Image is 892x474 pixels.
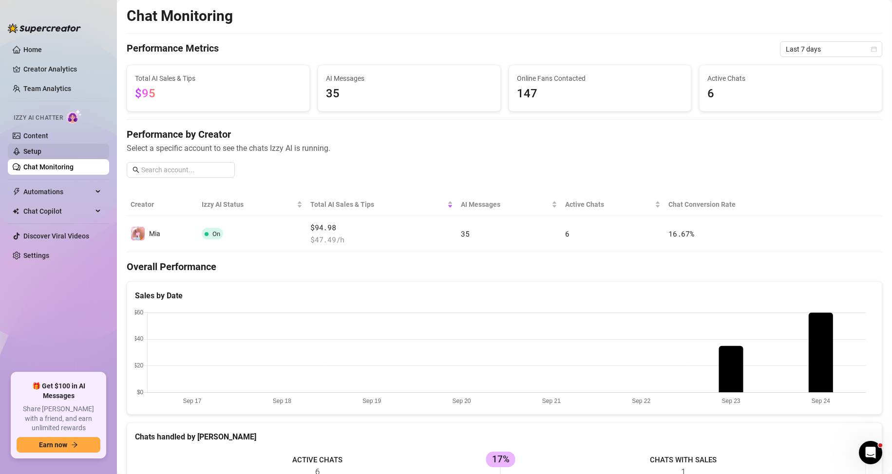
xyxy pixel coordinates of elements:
span: Earn now [39,441,67,449]
iframe: Intercom live chat [859,441,882,464]
span: $95 [135,87,155,100]
a: Chat Monitoring [23,163,74,171]
span: Izzy AI Chatter [14,113,63,123]
th: Active Chats [561,193,664,216]
span: 35 [326,85,493,103]
span: AI Messages [326,73,493,84]
th: Creator [127,193,198,216]
span: $94.98 [310,222,453,234]
h4: Overall Performance [127,260,882,273]
a: Team Analytics [23,85,71,92]
img: Chat Copilot [13,208,19,215]
span: Total AI Sales & Tips [135,73,302,84]
span: 6 [565,229,569,238]
span: Online Fans Contacted [517,73,683,84]
th: AI Messages [457,193,561,216]
th: Total AI Sales & Tips [306,193,457,216]
span: search [133,166,139,173]
a: Discover Viral Videos [23,232,89,240]
span: Share [PERSON_NAME] with a friend, and earn unlimited rewards [17,404,100,433]
span: Select a specific account to see the chats Izzy AI is running. [127,142,882,154]
th: Izzy AI Status [198,193,306,216]
span: Active Chats [565,199,653,210]
img: AI Chatter [67,109,82,124]
button: Earn nowarrow-right [17,437,100,453]
span: 147 [517,85,683,103]
span: Chat Copilot [23,203,93,219]
span: calendar [871,46,877,52]
span: 35 [461,229,469,238]
img: Mia [131,227,145,240]
span: On [212,230,220,237]
span: 6 [707,85,874,103]
span: Mia [149,230,160,237]
span: thunderbolt [13,188,20,196]
th: Chat Conversion Rate [664,193,807,216]
span: $ 47.49 /h [310,234,453,246]
a: Home [23,46,42,54]
span: AI Messages [461,199,550,210]
div: Chats handled by [PERSON_NAME] [135,431,874,443]
input: Search account... [141,164,229,175]
div: Sales by Date [135,290,874,302]
h4: Performance by Creator [127,128,882,141]
span: Last 7 days [786,42,876,56]
span: 🎁 Get $100 in AI Messages [17,382,100,401]
span: 16.67 % [668,229,694,238]
a: Setup [23,147,41,155]
h4: Performance Metrics [127,41,219,57]
img: logo-BBDzfeDw.svg [8,23,81,33]
a: Settings [23,252,49,259]
span: Active Chats [707,73,874,84]
span: arrow-right [71,441,78,448]
span: Total AI Sales & Tips [310,199,445,210]
span: Izzy AI Status [202,199,295,210]
h2: Chat Monitoring [127,7,233,25]
a: Creator Analytics [23,61,101,77]
span: Automations [23,184,93,200]
a: Content [23,132,48,140]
